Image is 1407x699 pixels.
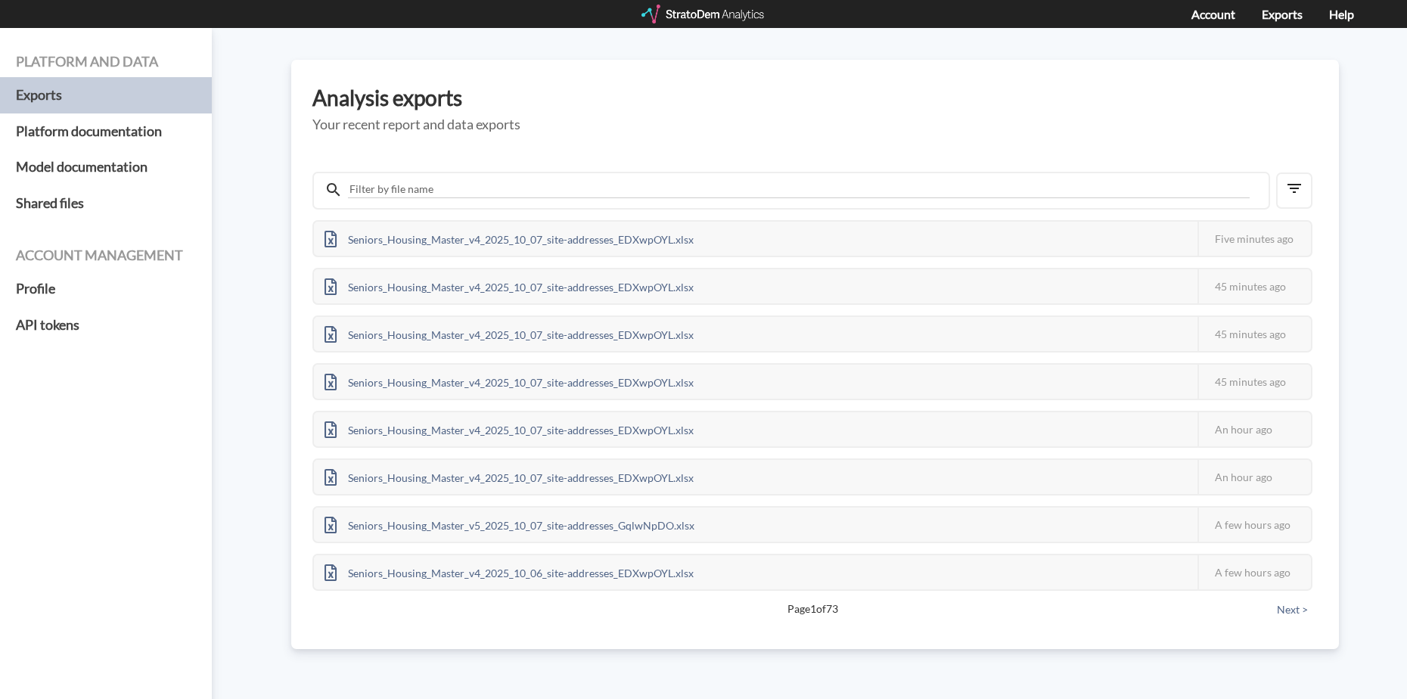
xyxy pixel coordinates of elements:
[314,317,704,351] div: Seniors_Housing_Master_v4_2025_10_07_site-addresses_EDXwpOYL.xlsx
[314,508,705,542] div: Seniors_Housing_Master_v5_2025_10_07_site-addresses_GqlwNpDO.xlsx
[314,460,704,494] div: Seniors_Housing_Master_v4_2025_10_07_site-addresses_EDXwpOYL.xlsx
[16,77,196,113] a: Exports
[1197,365,1311,399] div: 45 minutes ago
[1272,601,1312,618] button: Next >
[314,231,704,244] a: Seniors_Housing_Master_v4_2025_10_07_site-addresses_EDXwpOYL.xlsx
[16,149,196,185] a: Model documentation
[314,374,704,387] a: Seniors_Housing_Master_v4_2025_10_07_site-addresses_EDXwpOYL.xlsx
[314,421,704,434] a: Seniors_Housing_Master_v4_2025_10_07_site-addresses_EDXwpOYL.xlsx
[1197,412,1311,446] div: An hour ago
[1197,222,1311,256] div: Five minutes ago
[312,117,1318,132] h5: Your recent report and data exports
[314,222,704,256] div: Seniors_Housing_Master_v4_2025_10_07_site-addresses_EDXwpOYL.xlsx
[16,185,196,222] a: Shared files
[314,365,704,399] div: Seniors_Housing_Master_v4_2025_10_07_site-addresses_EDXwpOYL.xlsx
[314,564,704,577] a: Seniors_Housing_Master_v4_2025_10_06_site-addresses_EDXwpOYL.xlsx
[314,469,704,482] a: Seniors_Housing_Master_v4_2025_10_07_site-addresses_EDXwpOYL.xlsx
[314,278,704,291] a: Seniors_Housing_Master_v4_2025_10_07_site-addresses_EDXwpOYL.xlsx
[1197,317,1311,351] div: 45 minutes ago
[16,307,196,343] a: API tokens
[1197,460,1311,494] div: An hour ago
[16,248,196,263] h4: Account management
[348,181,1250,198] input: Filter by file name
[1197,508,1311,542] div: A few hours ago
[312,86,1318,110] h3: Analysis exports
[314,555,704,589] div: Seniors_Housing_Master_v4_2025_10_06_site-addresses_EDXwpOYL.xlsx
[1197,555,1311,589] div: A few hours ago
[314,326,704,339] a: Seniors_Housing_Master_v4_2025_10_07_site-addresses_EDXwpOYL.xlsx
[16,113,196,150] a: Platform documentation
[16,54,196,70] h4: Platform and data
[1262,7,1303,21] a: Exports
[1191,7,1235,21] a: Account
[1329,7,1354,21] a: Help
[16,271,196,307] a: Profile
[1197,269,1311,303] div: 45 minutes ago
[365,601,1259,617] span: Page 1 of 73
[314,517,705,530] a: Seniors_Housing_Master_v5_2025_10_07_site-addresses_GqlwNpDO.xlsx
[314,269,704,303] div: Seniors_Housing_Master_v4_2025_10_07_site-addresses_EDXwpOYL.xlsx
[314,412,704,446] div: Seniors_Housing_Master_v4_2025_10_07_site-addresses_EDXwpOYL.xlsx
